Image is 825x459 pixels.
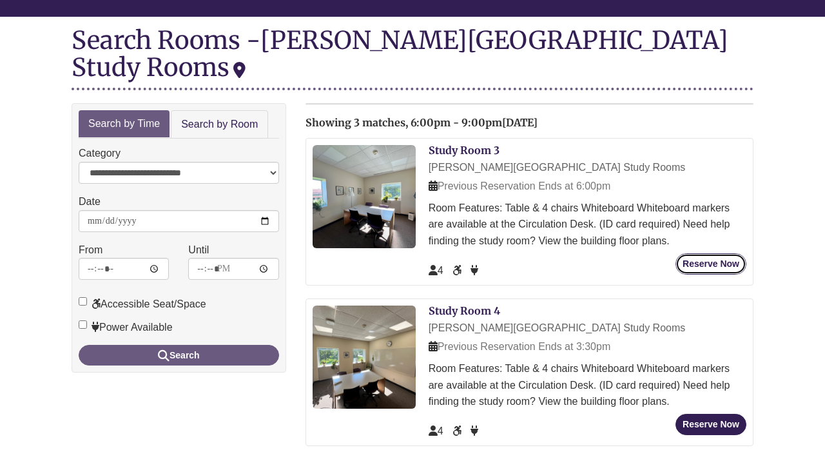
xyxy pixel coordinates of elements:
[429,304,500,317] a: Study Room 4
[471,265,478,276] span: Power Available
[452,425,464,436] span: Accessible Seat/Space
[79,296,206,313] label: Accessible Seat/Space
[452,265,464,276] span: Accessible Seat/Space
[471,425,478,436] span: Power Available
[79,110,170,138] a: Search by Time
[79,319,173,336] label: Power Available
[72,24,728,83] div: [PERSON_NAME][GEOGRAPHIC_DATA] Study Rooms
[675,253,746,275] button: Reserve Now
[306,117,753,129] h2: Showing 3 matches
[313,306,416,409] img: Study Room 4
[429,265,443,276] span: The capacity of this space
[188,242,209,259] label: Until
[429,144,500,157] a: Study Room 3
[405,116,538,129] span: , 6:00pm - 9:00pm[DATE]
[313,145,416,248] img: Study Room 3
[79,242,102,259] label: From
[429,159,746,176] div: [PERSON_NAME][GEOGRAPHIC_DATA] Study Rooms
[429,181,611,191] span: Previous Reservation Ends at 6:00pm
[79,297,87,306] input: Accessible Seat/Space
[429,360,746,410] div: Room Features: Table & 4 chairs Whiteboard Whiteboard markers are available at the Circulation De...
[429,341,611,352] span: Previous Reservation Ends at 3:30pm
[79,345,279,366] button: Search
[429,320,746,337] div: [PERSON_NAME][GEOGRAPHIC_DATA] Study Rooms
[79,145,121,162] label: Category
[429,200,746,249] div: Room Features: Table & 4 chairs Whiteboard Whiteboard markers are available at the Circulation De...
[72,26,753,90] div: Search Rooms -
[79,193,101,210] label: Date
[171,110,268,139] a: Search by Room
[429,425,443,436] span: The capacity of this space
[79,320,87,329] input: Power Available
[675,414,746,435] button: Reserve Now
